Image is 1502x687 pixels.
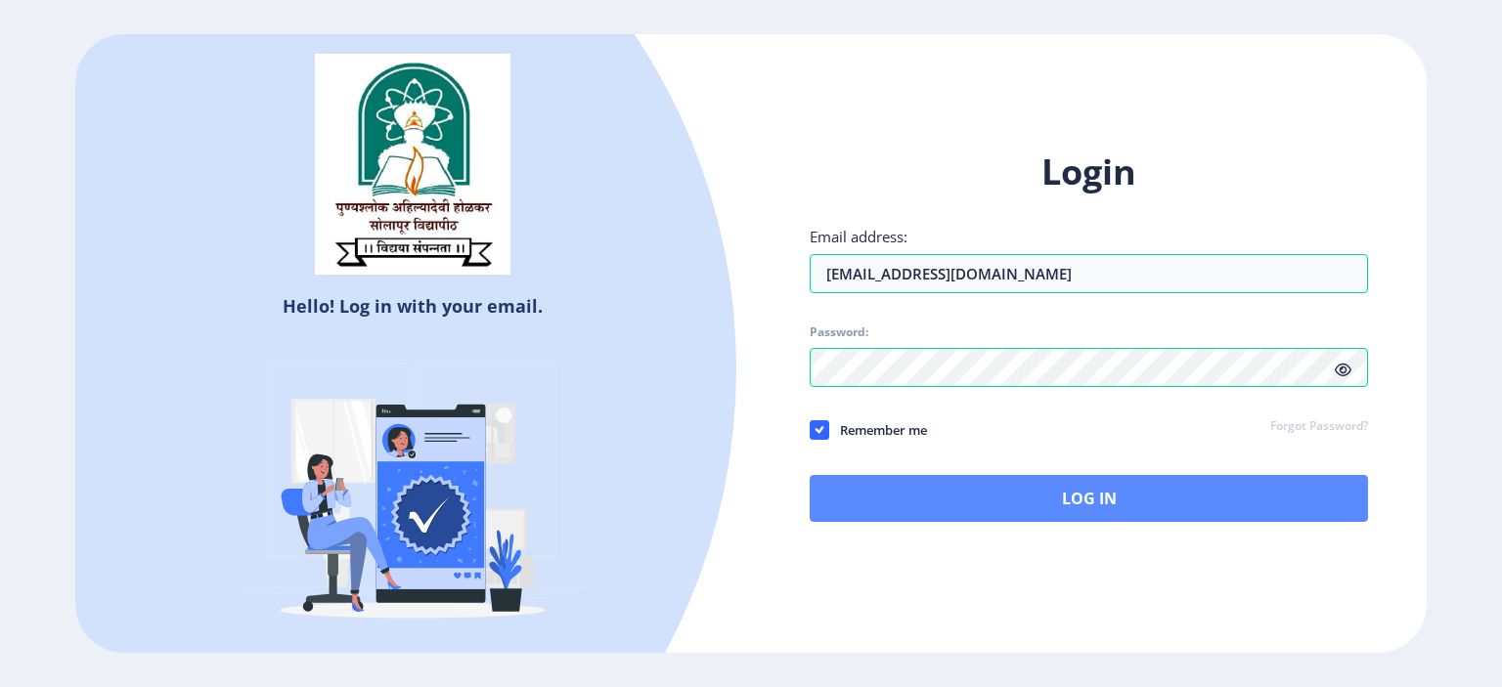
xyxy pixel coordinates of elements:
[810,324,868,340] label: Password:
[1270,418,1368,436] a: Forgot Password?
[810,254,1368,293] input: Email address
[810,149,1368,195] h1: Login
[810,475,1368,522] button: Log In
[242,325,584,667] img: Verified-rafiki.svg
[829,418,927,442] span: Remember me
[810,227,907,246] label: Email address:
[315,54,510,275] img: sulogo.png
